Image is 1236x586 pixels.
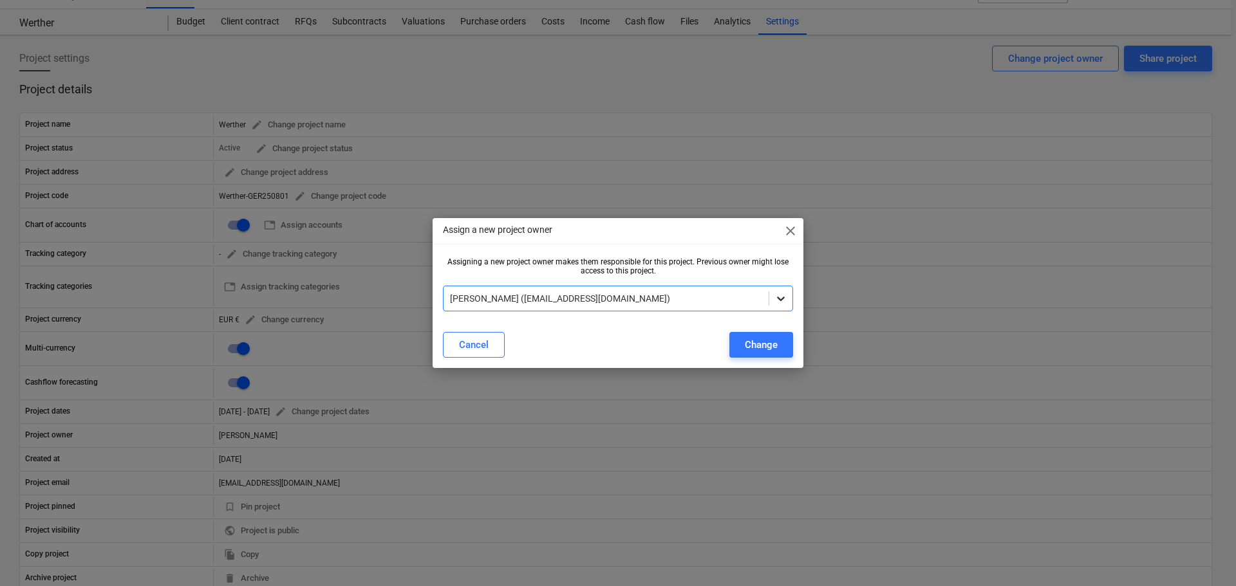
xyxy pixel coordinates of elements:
[443,257,793,275] div: Assigning a new project owner makes them responsible for this project. Previous owner might lose ...
[783,223,798,239] span: close
[443,332,505,358] button: Cancel
[745,336,778,353] div: Change
[1172,524,1236,586] iframe: Chat Widget
[459,336,489,353] div: Cancel
[443,223,552,237] p: Assign a new project owner
[729,332,793,358] button: Change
